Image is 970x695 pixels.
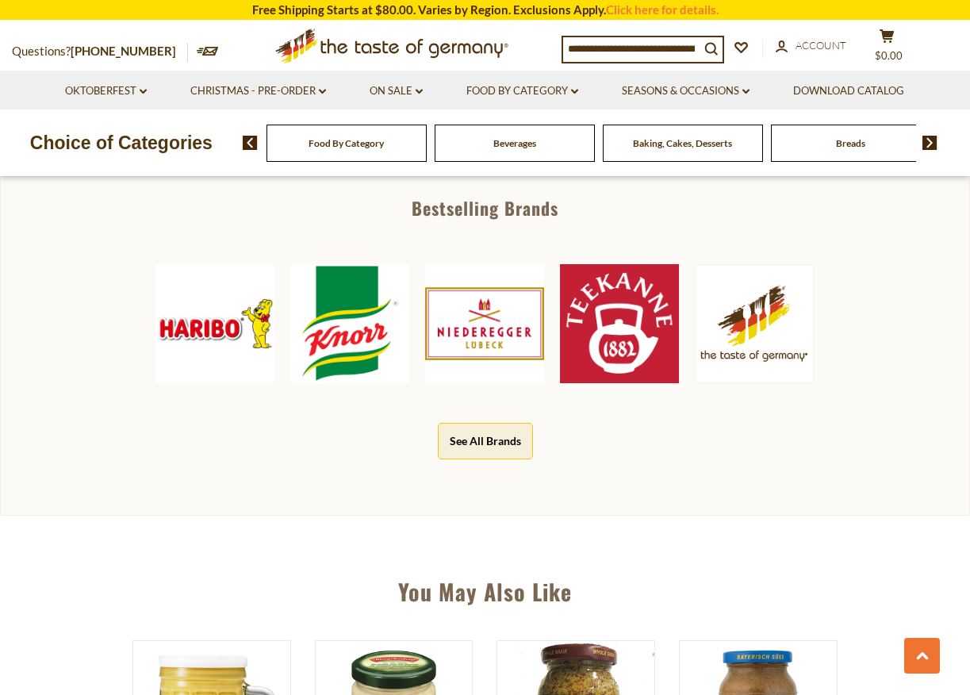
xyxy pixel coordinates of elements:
[290,264,409,383] img: Knorr
[71,44,176,58] a: [PHONE_NUMBER]
[560,264,679,383] img: Teekanne
[695,264,814,382] img: The Taste of Germany
[863,29,911,68] button: $0.00
[606,2,719,17] a: Click here for details.
[243,136,258,150] img: previous arrow
[370,83,423,100] a: On Sale
[622,83,750,100] a: Seasons & Occasions
[922,136,937,150] img: next arrow
[836,137,865,149] a: Breads
[155,264,274,383] img: Haribo
[875,49,903,62] span: $0.00
[466,83,578,100] a: Food By Category
[309,137,384,149] a: Food By Category
[12,41,188,62] p: Questions?
[493,137,536,149] a: Beverages
[65,83,147,100] a: Oktoberfest
[796,39,846,52] span: Account
[190,83,326,100] a: Christmas - PRE-ORDER
[633,137,732,149] a: Baking, Cakes, Desserts
[29,555,941,620] div: You May Also Like
[1,199,969,217] div: Bestselling Brands
[438,423,533,459] button: See All Brands
[776,37,846,55] a: Account
[793,83,904,100] a: Download Catalog
[425,264,544,383] img: Niederegger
